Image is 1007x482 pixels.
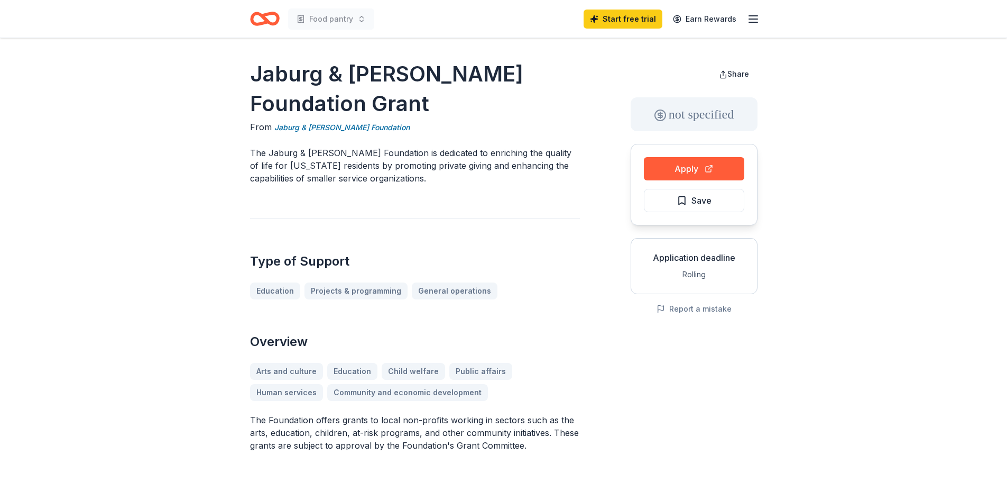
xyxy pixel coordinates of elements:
button: Food pantry [288,8,374,30]
a: Home [250,6,280,31]
h2: Overview [250,333,580,350]
p: The Foundation offers grants to local non-profits working in sectors such as the arts, education,... [250,414,580,452]
button: Report a mistake [657,303,732,315]
a: Education [250,283,300,299]
button: Save [644,189,744,212]
div: Rolling [640,268,749,281]
a: Jaburg & [PERSON_NAME] Foundation [274,121,410,134]
button: Share [710,63,757,85]
a: Earn Rewards [667,10,743,29]
div: From [250,121,580,134]
div: not specified [631,97,757,131]
a: General operations [412,283,497,299]
h2: Type of Support [250,253,580,270]
span: Food pantry [309,13,353,25]
button: Apply [644,157,744,180]
p: The Jaburg & [PERSON_NAME] Foundation is dedicated to enriching the quality of life for [US_STATE... [250,147,580,185]
a: Start free trial [584,10,662,29]
div: Application deadline [640,251,749,264]
a: Projects & programming [304,283,408,299]
h1: Jaburg & [PERSON_NAME] Foundation Grant [250,59,580,119]
span: Save [691,194,712,207]
span: Share [727,69,749,78]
